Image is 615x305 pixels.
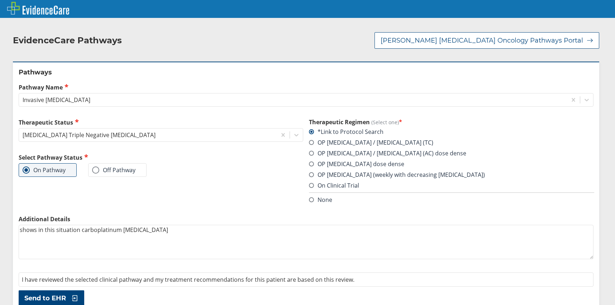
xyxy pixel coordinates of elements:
[23,131,156,139] div: [MEDICAL_DATA] Triple Negative [MEDICAL_DATA]
[19,153,303,161] h2: Select Pathway Status
[24,294,66,302] span: Send to EHR
[19,225,593,259] textarea: shows in this situation carboplatinum [MEDICAL_DATA]
[23,96,90,104] div: Invasive [MEDICAL_DATA]
[309,171,485,179] label: OP [MEDICAL_DATA] (weekly with decreasing [MEDICAL_DATA])
[381,36,583,45] span: [PERSON_NAME] [MEDICAL_DATA] Oncology Pathways Portal
[375,32,599,49] button: [PERSON_NAME] [MEDICAL_DATA] Oncology Pathways Portal
[309,181,359,189] label: On Clinical Trial
[309,118,593,126] h3: Therapeutic Regimen
[309,128,383,136] label: *Link to Protocol Search
[19,83,593,91] label: Pathway Name
[19,215,593,223] label: Additional Details
[309,149,466,157] label: OP [MEDICAL_DATA] / [MEDICAL_DATA] (AC) dose dense
[23,166,66,174] label: On Pathway
[371,119,399,126] span: (Select one)
[92,166,135,174] label: Off Pathway
[7,2,69,15] img: EvidenceCare
[19,118,303,126] label: Therapeutic Status
[309,160,404,168] label: OP [MEDICAL_DATA] dose dense
[309,139,433,146] label: OP [MEDICAL_DATA] / [MEDICAL_DATA] (TC)
[13,35,122,46] h2: EvidenceCare Pathways
[22,276,354,284] span: I have reviewed the selected clinical pathway and my treatment recommendations for this patient a...
[309,196,332,204] label: None
[19,68,593,77] h2: Pathways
